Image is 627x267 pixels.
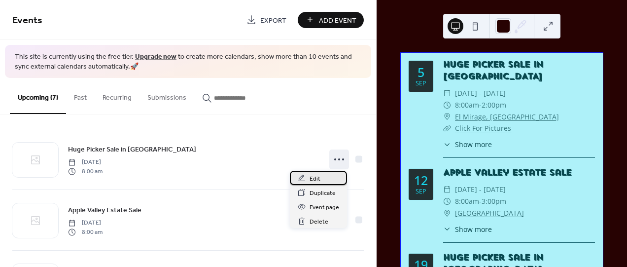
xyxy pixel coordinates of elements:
span: This site is currently using the free tier. to create more calendars, show more than 10 events an... [15,52,361,72]
a: Export [239,12,294,28]
a: Apple Valley Estate Sale [68,204,141,216]
div: Apple Valley Estate Sale [443,167,595,179]
span: - [479,99,482,111]
span: Delete [310,217,328,227]
div: ​ [443,122,451,134]
span: Edit [310,174,320,184]
div: ​ [443,184,451,195]
span: [DATE] [68,219,103,228]
span: 3:00pm [482,195,506,207]
button: Submissions [139,78,194,113]
a: Huge Picker Sale in [GEOGRAPHIC_DATA] [68,144,196,155]
div: ​ [443,195,451,207]
span: 8:00am [455,99,479,111]
a: Click For Pictures [455,123,511,133]
span: Events [12,11,42,30]
div: ​ [443,139,451,150]
span: 2:00pm [482,99,506,111]
a: [GEOGRAPHIC_DATA] [455,207,524,219]
a: El Mirage, [GEOGRAPHIC_DATA] [455,111,559,123]
div: ​ [443,207,451,219]
div: 12 [414,174,428,187]
button: Recurring [95,78,139,113]
span: 8:00 am [68,228,103,236]
div: Sep [416,80,426,87]
span: Add Event [319,15,356,26]
div: ​ [443,224,451,234]
button: Add Event [298,12,364,28]
span: Apple Valley Estate Sale [68,205,141,216]
span: Huge Picker Sale in [GEOGRAPHIC_DATA] [68,145,196,155]
div: Sep [416,189,426,195]
button: Past [66,78,95,113]
div: ​ [443,111,451,123]
span: [DATE] - [DATE] [455,184,506,195]
a: Upgrade now [135,50,176,64]
span: [DATE] - [DATE] [455,87,506,99]
span: Duplicate [310,188,336,198]
div: 5 [418,66,424,78]
span: - [479,195,482,207]
button: ​Show more [443,139,492,150]
div: ​ [443,87,451,99]
button: Upcoming (7) [10,78,66,114]
span: Event page [310,202,339,213]
span: [DATE] [68,158,103,167]
button: ​Show more [443,224,492,234]
span: 8:00am [455,195,479,207]
a: Huge Picker Sale in [GEOGRAPHIC_DATA] [443,59,543,81]
div: ​ [443,99,451,111]
span: 8:00 am [68,167,103,176]
span: Show more [455,224,492,234]
span: Show more [455,139,492,150]
span: Export [260,15,286,26]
